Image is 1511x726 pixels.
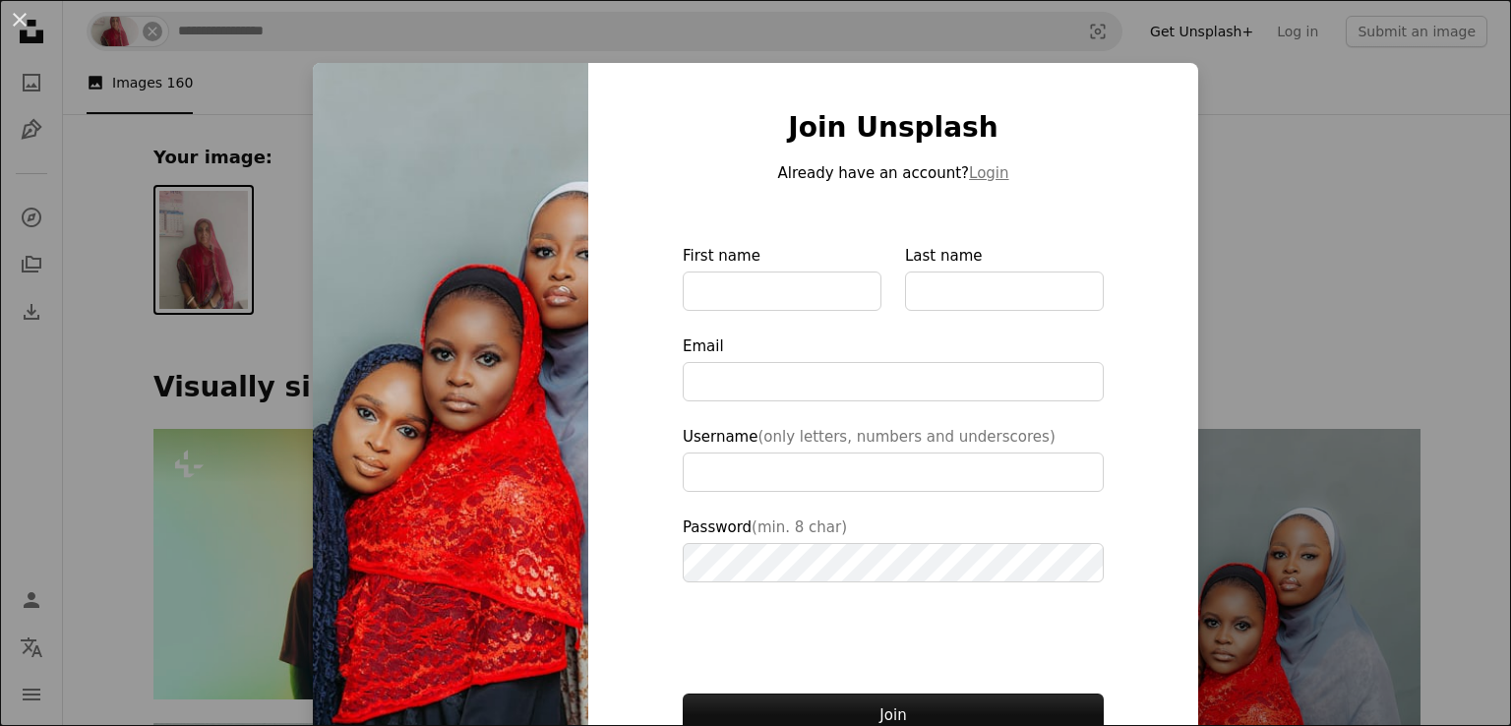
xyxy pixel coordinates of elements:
label: Password [683,515,1104,582]
p: Already have an account? [683,161,1104,185]
input: First name [683,272,881,311]
input: Email [683,362,1104,401]
label: Email [683,334,1104,401]
input: Password(min. 8 char) [683,543,1104,582]
input: Last name [905,272,1104,311]
input: Username(only letters, numbers and underscores) [683,453,1104,492]
h1: Join Unsplash [683,110,1104,146]
label: First name [683,244,881,311]
label: Last name [905,244,1104,311]
button: Login [969,161,1008,185]
span: (min. 8 char) [752,518,847,536]
span: (only letters, numbers and underscores) [757,428,1055,446]
label: Username [683,425,1104,492]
